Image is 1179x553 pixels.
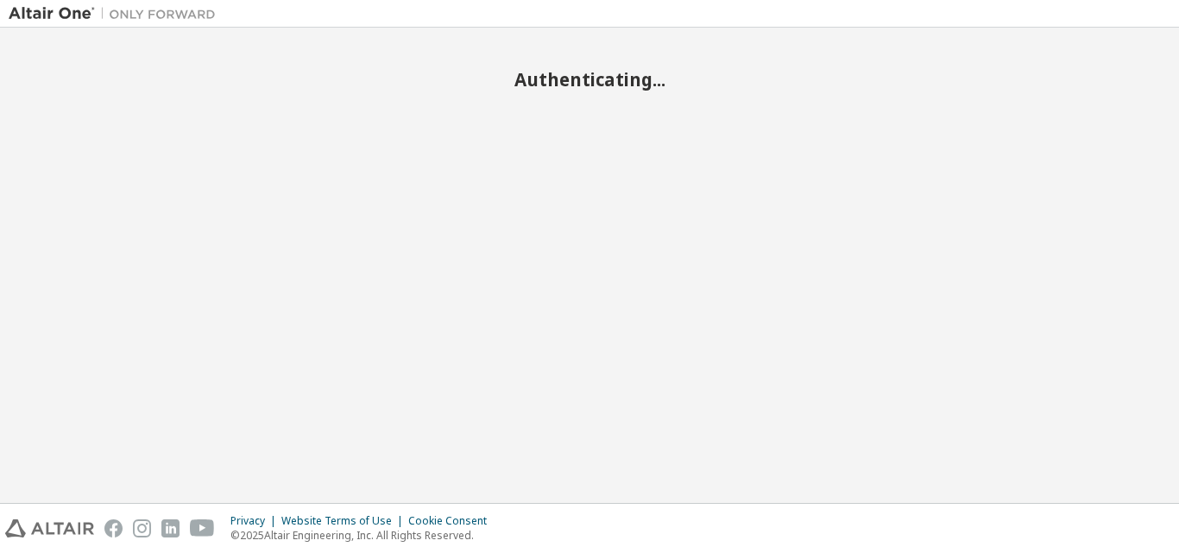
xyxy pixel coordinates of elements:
div: Cookie Consent [408,514,497,528]
img: linkedin.svg [161,519,180,537]
p: © 2025 Altair Engineering, Inc. All Rights Reserved. [230,528,497,543]
h2: Authenticating... [9,68,1170,91]
div: Privacy [230,514,281,528]
div: Website Terms of Use [281,514,408,528]
img: altair_logo.svg [5,519,94,537]
img: Altair One [9,5,224,22]
img: instagram.svg [133,519,151,537]
img: youtube.svg [190,519,215,537]
img: facebook.svg [104,519,123,537]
